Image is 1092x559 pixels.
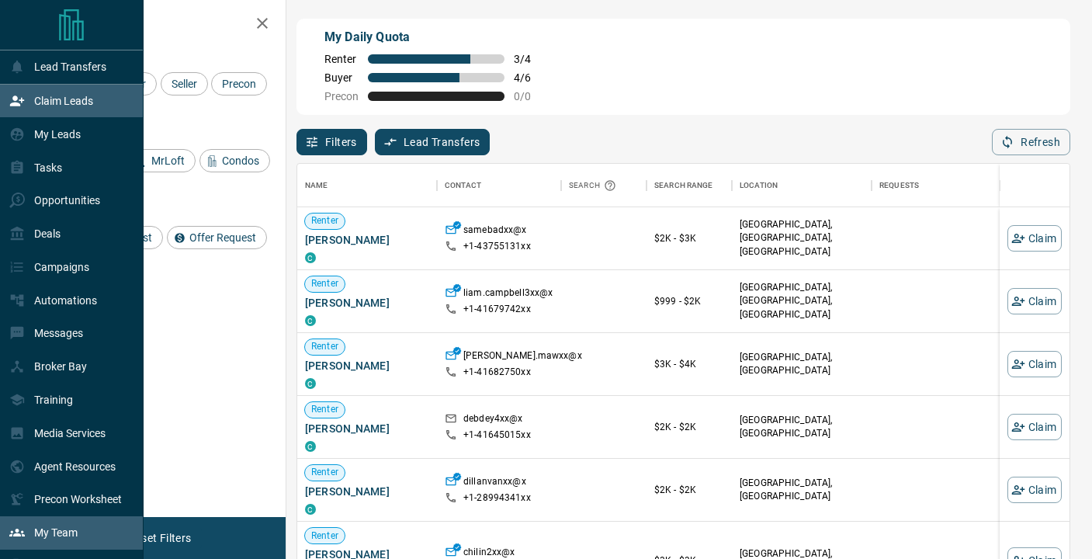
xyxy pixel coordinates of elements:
div: Contact [445,164,481,207]
div: Contact [437,164,561,207]
button: Filters [296,129,367,155]
span: Renter [305,277,345,290]
p: [GEOGRAPHIC_DATA], [GEOGRAPHIC_DATA] [740,351,864,377]
div: Precon [211,72,267,95]
div: Search Range [654,164,713,207]
p: $2K - $2K [654,420,724,434]
div: condos.ca [305,378,316,389]
div: Location [732,164,872,207]
h2: Filters [50,16,270,34]
button: Reset Filters [118,525,201,551]
span: 4 / 6 [514,71,548,84]
button: Refresh [992,129,1070,155]
span: Buyer [324,71,359,84]
p: [PERSON_NAME].mawxx@x [463,349,582,366]
span: MrLoft [146,155,190,167]
p: [GEOGRAPHIC_DATA], [GEOGRAPHIC_DATA] [740,477,864,503]
p: [GEOGRAPHIC_DATA], [GEOGRAPHIC_DATA] [740,414,864,440]
p: +1- 41645015xx [463,429,531,442]
div: Search [569,164,620,207]
p: samebadxx@x [463,224,526,240]
span: [PERSON_NAME] [305,484,429,499]
button: Lead Transfers [375,129,491,155]
div: Name [297,164,437,207]
p: +1- 28994341xx [463,491,531,505]
span: [PERSON_NAME] [305,232,429,248]
span: Renter [305,403,345,416]
span: Offer Request [184,231,262,244]
span: Renter [305,466,345,479]
p: liam.campbell3xx@x [463,286,553,303]
p: [GEOGRAPHIC_DATA], [GEOGRAPHIC_DATA], [GEOGRAPHIC_DATA] [740,281,864,321]
span: Seller [166,78,203,90]
p: $999 - $2K [654,294,724,308]
span: 3 / 4 [514,53,548,65]
p: debdey4xx@x [463,412,522,429]
div: Requests [879,164,919,207]
div: Seller [161,72,208,95]
div: Name [305,164,328,207]
div: MrLoft [129,149,196,172]
p: +1- 41679742xx [463,303,531,316]
div: Requests [872,164,1011,207]
button: Claim [1007,477,1062,503]
span: Precon [217,78,262,90]
span: [PERSON_NAME] [305,295,429,311]
button: Claim [1007,288,1062,314]
span: Renter [305,214,345,227]
div: Condos [199,149,270,172]
button: Claim [1007,414,1062,440]
p: +1- 43755131xx [463,240,531,253]
div: condos.ca [305,252,316,263]
div: condos.ca [305,504,316,515]
button: Claim [1007,225,1062,252]
p: My Daily Quota [324,28,548,47]
div: Location [740,164,778,207]
span: [PERSON_NAME] [305,358,429,373]
p: [GEOGRAPHIC_DATA], [GEOGRAPHIC_DATA], [GEOGRAPHIC_DATA] [740,218,864,258]
div: Offer Request [167,226,267,249]
p: dillanvanxx@x [463,475,526,491]
p: +1- 41682750xx [463,366,531,379]
div: condos.ca [305,315,316,326]
button: Claim [1007,351,1062,377]
span: Condos [217,155,265,167]
span: Renter [305,529,345,543]
span: Precon [324,90,359,102]
span: Renter [305,340,345,353]
p: $2K - $2K [654,483,724,497]
div: condos.ca [305,441,316,452]
span: 0 / 0 [514,90,548,102]
span: [PERSON_NAME] [305,421,429,436]
span: Renter [324,53,359,65]
p: $3K - $4K [654,357,724,371]
p: $2K - $3K [654,231,724,245]
div: Search Range [647,164,732,207]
